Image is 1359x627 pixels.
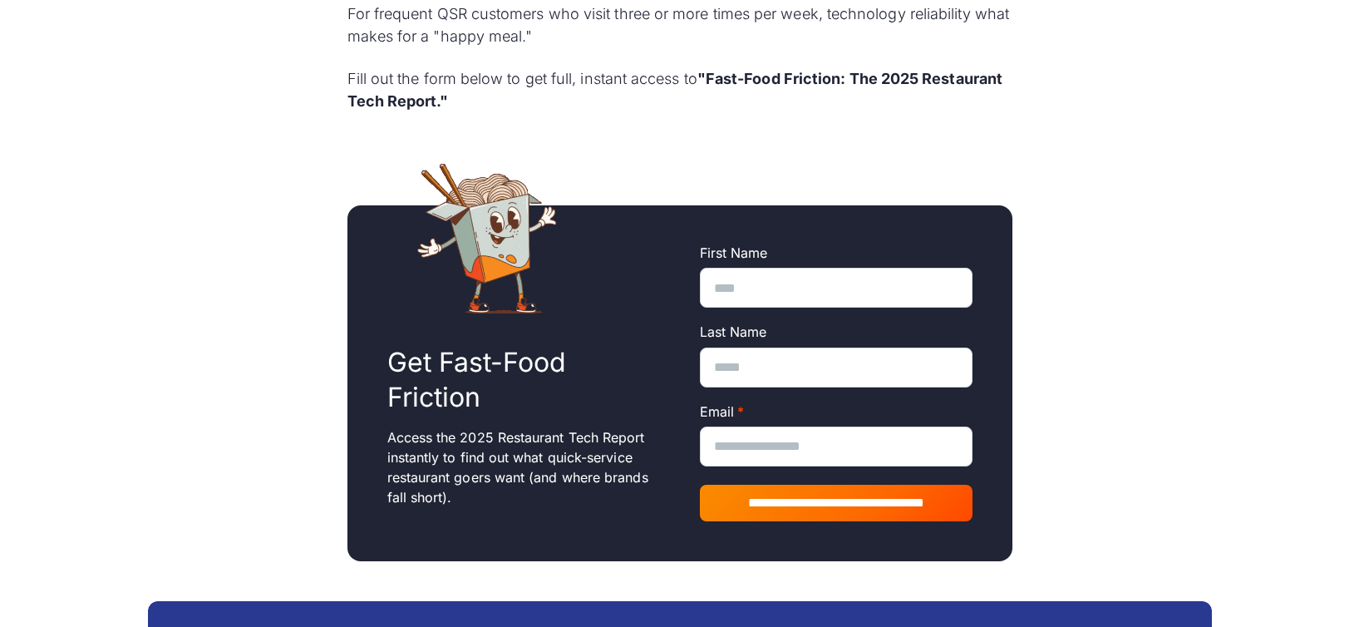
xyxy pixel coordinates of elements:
span: Last Name [700,323,767,340]
p: Fill out the form below to get full, instant access to [347,67,1012,112]
p: For frequent QSR customers who visit three or more times per week, technology reliability what ma... [347,2,1012,47]
p: Access the 2025 Restaurant Tech Report instantly to find out what quick-service restaurant goers ... [387,427,660,507]
span: First Name [700,244,768,261]
span: Email [700,403,734,420]
h2: Get Fast-Food Friction [387,345,660,414]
